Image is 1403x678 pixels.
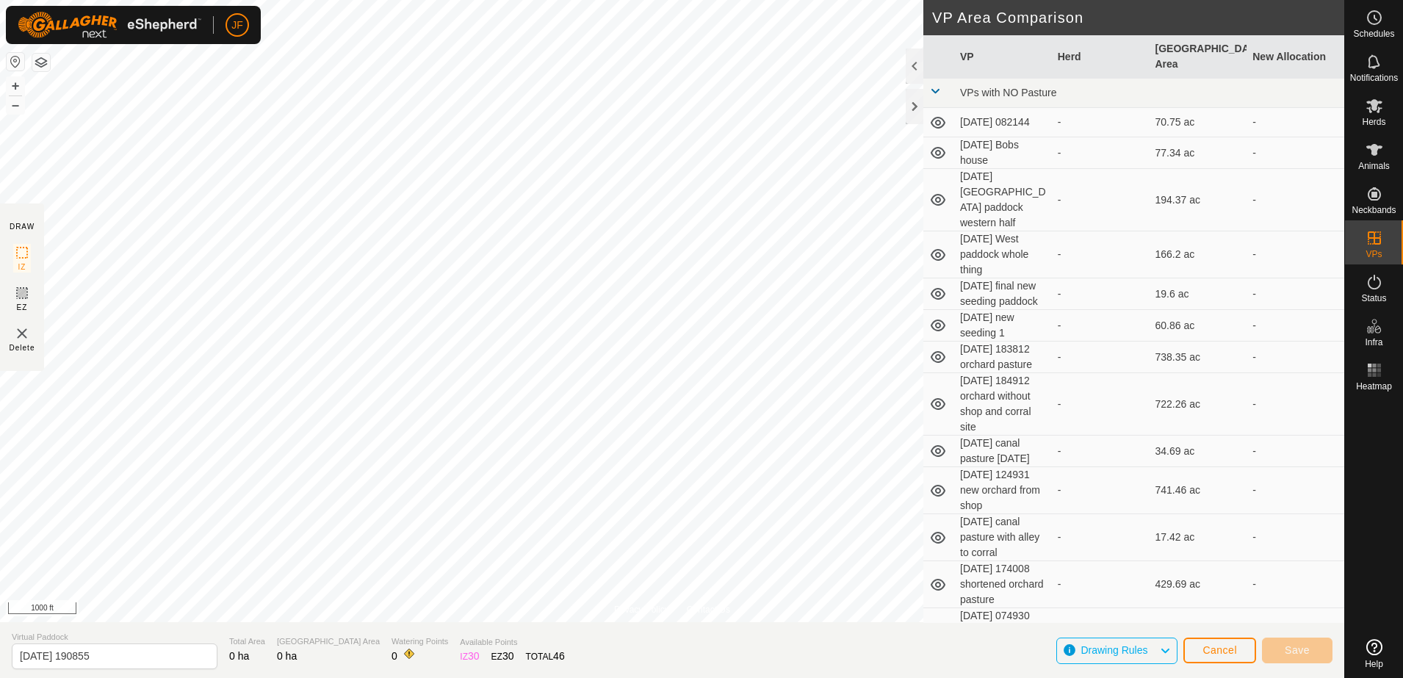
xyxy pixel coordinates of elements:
[1365,338,1382,347] span: Infra
[1202,644,1237,656] span: Cancel
[1150,467,1247,514] td: 741.46 ac
[1352,206,1396,214] span: Neckbands
[1247,278,1344,310] td: -
[1150,278,1247,310] td: 19.6 ac
[954,137,1052,169] td: [DATE] Bobs house
[954,514,1052,561] td: [DATE] canal pasture with alley to corral
[1365,660,1383,668] span: Help
[1247,514,1344,561] td: -
[526,649,565,664] div: TOTAL
[491,649,514,664] div: EZ
[553,650,565,662] span: 46
[1150,608,1247,671] td: 709.34 ac
[229,635,265,648] span: Total Area
[1247,108,1344,137] td: -
[1058,350,1144,365] div: -
[1247,373,1344,436] td: -
[1247,169,1344,231] td: -
[1358,162,1390,170] span: Animals
[1247,561,1344,608] td: -
[12,631,217,643] span: Virtual Paddock
[1247,342,1344,373] td: -
[954,108,1052,137] td: [DATE] 082144
[954,436,1052,467] td: [DATE] canal pasture [DATE]
[1150,231,1247,278] td: 166.2 ac
[1350,73,1398,82] span: Notifications
[460,649,479,664] div: IZ
[229,650,249,662] span: 0 ha
[960,87,1057,98] span: VPs with NO Pasture
[1247,231,1344,278] td: -
[1247,310,1344,342] td: -
[7,53,24,71] button: Reset Map
[1150,310,1247,342] td: 60.86 ac
[1356,382,1392,391] span: Heatmap
[1058,286,1144,302] div: -
[1058,530,1144,545] div: -
[1150,514,1247,561] td: 17.42 ac
[10,221,35,232] div: DRAW
[1150,137,1247,169] td: 77.34 ac
[954,342,1052,373] td: [DATE] 183812 orchard pasture
[954,310,1052,342] td: [DATE] new seeding 1
[932,9,1344,26] h2: VP Area Comparison
[1058,444,1144,459] div: -
[18,262,26,273] span: IZ
[277,635,380,648] span: [GEOGRAPHIC_DATA] Area
[1058,483,1144,498] div: -
[1247,608,1344,671] td: -
[1247,467,1344,514] td: -
[1058,145,1144,161] div: -
[1058,577,1144,592] div: -
[1150,373,1247,436] td: 722.26 ac
[7,77,24,95] button: +
[32,54,50,71] button: Map Layers
[954,561,1052,608] td: [DATE] 174008 shortened orchard pasture
[1052,35,1150,79] th: Herd
[1150,108,1247,137] td: 70.75 ac
[1183,638,1256,663] button: Cancel
[1150,561,1247,608] td: 429.69 ac
[1262,638,1332,663] button: Save
[1247,35,1344,79] th: New Allocation
[1058,247,1144,262] div: -
[1150,169,1247,231] td: 194.37 ac
[954,35,1052,79] th: VP
[954,169,1052,231] td: [DATE] [GEOGRAPHIC_DATA] paddock western half
[687,603,730,616] a: Contact Us
[954,278,1052,310] td: [DATE] final new seeding paddock
[392,650,397,662] span: 0
[502,650,514,662] span: 30
[1353,29,1394,38] span: Schedules
[1285,644,1310,656] span: Save
[277,650,297,662] span: 0 ha
[1247,137,1344,169] td: -
[1150,436,1247,467] td: 34.69 ac
[954,231,1052,278] td: [DATE] West paddock whole thing
[1081,644,1147,656] span: Drawing Rules
[392,635,448,648] span: Watering Points
[1150,35,1247,79] th: [GEOGRAPHIC_DATA] Area
[1058,192,1144,208] div: -
[1058,318,1144,333] div: -
[1247,436,1344,467] td: -
[614,603,669,616] a: Privacy Policy
[1058,397,1144,412] div: -
[1361,294,1386,303] span: Status
[460,636,564,649] span: Available Points
[954,373,1052,436] td: [DATE] 184912 orchard without shop and corral site
[1150,342,1247,373] td: 738.35 ac
[17,302,28,313] span: EZ
[1366,250,1382,259] span: VPs
[1362,118,1385,126] span: Herds
[1058,115,1144,130] div: -
[468,650,480,662] span: 30
[18,12,201,38] img: Gallagher Logo
[10,342,35,353] span: Delete
[954,608,1052,671] td: [DATE] 074930 new orchard paddock after firmware update
[231,18,243,33] span: JF
[7,96,24,114] button: –
[1345,633,1403,674] a: Help
[954,467,1052,514] td: [DATE] 124931 new orchard from shop
[13,325,31,342] img: VP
